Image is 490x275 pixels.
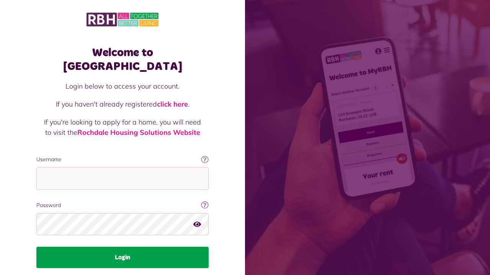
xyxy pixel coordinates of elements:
[44,99,201,109] p: If you haven't already registered .
[36,201,209,209] label: Password
[36,46,209,73] h1: Welcome to [GEOGRAPHIC_DATA]
[44,117,201,137] p: If you're looking to apply for a home, you will need to visit the
[77,128,200,137] a: Rochdale Housing Solutions Website
[44,81,201,91] p: Login below to access your account.
[87,11,158,27] img: MyRBH
[36,247,209,268] button: Login
[36,155,209,163] label: Username
[157,100,188,108] a: click here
